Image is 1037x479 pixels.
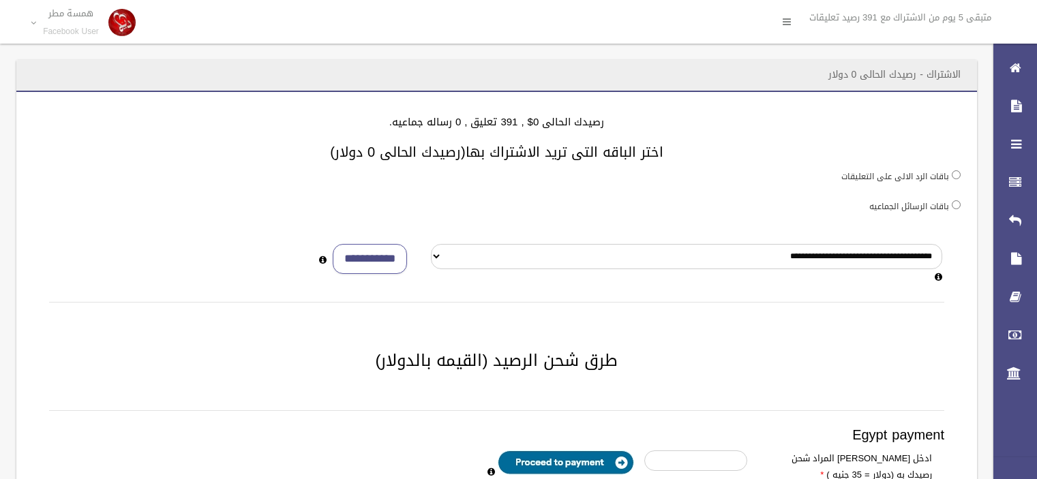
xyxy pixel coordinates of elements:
[33,117,961,128] h4: رصيدك الحالى 0$ , 391 تعليق , 0 رساله جماعيه.
[33,144,961,159] h3: اختر الباقه التى تريد الاشتراك بها(رصيدك الحالى 0 دولار)
[33,352,961,369] h2: طرق شحن الرصيد (القيمه بالدولار)
[841,169,949,184] label: باقات الرد الالى على التعليقات
[49,427,944,442] h3: Egypt payment
[43,27,99,37] small: Facebook User
[869,199,949,214] label: باقات الرسائل الجماعيه
[43,8,99,18] p: همسة مطر
[812,61,977,88] header: الاشتراك - رصيدك الحالى 0 دولار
